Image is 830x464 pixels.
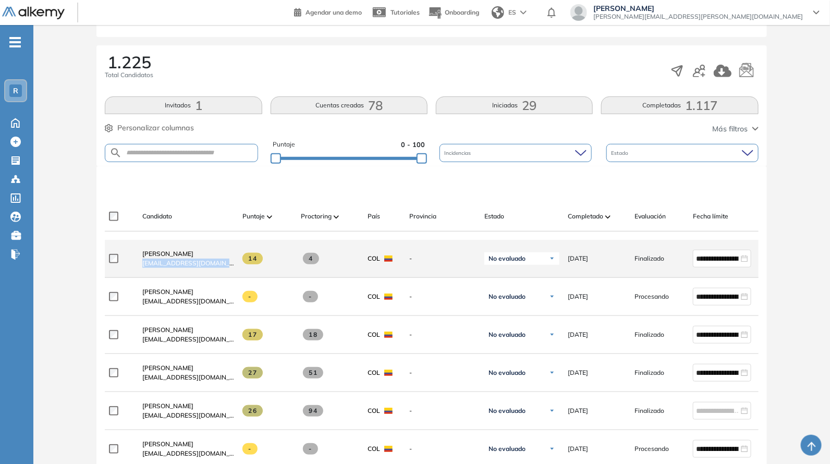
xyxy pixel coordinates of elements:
[142,439,234,449] a: [PERSON_NAME]
[568,292,588,301] span: [DATE]
[409,212,436,221] span: Provincia
[549,255,555,262] img: Ícono de flecha
[549,370,555,376] img: Ícono de flecha
[549,408,555,414] img: Ícono de flecha
[601,96,758,114] button: Completadas1.117
[109,146,122,160] img: SEARCH_ALT
[549,294,555,300] img: Ícono de flecha
[401,140,425,150] span: 0 - 100
[142,212,172,221] span: Candidato
[409,292,476,301] span: -
[436,96,593,114] button: Iniciadas29
[634,330,664,339] span: Finalizado
[409,406,476,416] span: -
[489,369,526,377] span: No evaluado
[303,405,323,417] span: 94
[142,335,234,344] span: [EMAIL_ADDRESS][DOMAIN_NAME]
[593,13,803,21] span: [PERSON_NAME][EMAIL_ADDRESS][PERSON_NAME][DOMAIN_NAME]
[384,332,393,338] img: COL
[242,405,263,417] span: 26
[303,443,318,455] span: -
[271,96,428,114] button: Cuentas creadas78
[409,254,476,263] span: -
[634,406,664,416] span: Finalizado
[142,325,234,335] a: [PERSON_NAME]
[568,330,588,339] span: [DATE]
[2,7,65,20] img: Logo
[634,292,669,301] span: Procesando
[142,250,193,258] span: [PERSON_NAME]
[9,41,21,43] i: -
[484,212,504,221] span: Estado
[242,367,263,378] span: 27
[368,254,380,263] span: COL
[440,144,592,162] div: Incidencias
[142,326,193,334] span: [PERSON_NAME]
[242,212,265,221] span: Puntaje
[634,444,669,454] span: Procesando
[409,330,476,339] span: -
[606,144,759,162] div: Estado
[634,254,664,263] span: Finalizado
[549,332,555,338] img: Ícono de flecha
[508,8,516,17] span: ES
[549,446,555,452] img: Ícono de flecha
[142,411,234,420] span: [EMAIL_ADDRESS][DOMAIN_NAME]
[445,8,479,16] span: Onboarding
[428,2,479,24] button: Onboarding
[301,212,332,221] span: Proctoring
[693,212,728,221] span: Fecha límite
[368,212,380,221] span: País
[142,402,193,410] span: [PERSON_NAME]
[294,5,362,18] a: Agendar una demo
[142,440,193,448] span: [PERSON_NAME]
[368,406,380,416] span: COL
[334,215,339,218] img: [missing "en.ARROW_ALT" translation]
[368,368,380,377] span: COL
[593,4,803,13] span: [PERSON_NAME]
[568,368,588,377] span: [DATE]
[273,140,295,150] span: Puntaje
[568,444,588,454] span: [DATE]
[384,408,393,414] img: COL
[384,255,393,262] img: COL
[107,54,151,70] span: 1.225
[105,123,194,133] button: Personalizar columnas
[142,449,234,458] span: [EMAIL_ADDRESS][DOMAIN_NAME]
[303,329,323,340] span: 18
[568,406,588,416] span: [DATE]
[492,6,504,19] img: world
[142,363,234,373] a: [PERSON_NAME]
[368,292,380,301] span: COL
[142,401,234,411] a: [PERSON_NAME]
[489,407,526,415] span: No evaluado
[384,370,393,376] img: COL
[568,254,588,263] span: [DATE]
[634,212,666,221] span: Evaluación
[303,367,323,378] span: 51
[368,444,380,454] span: COL
[242,329,263,340] span: 17
[242,443,258,455] span: -
[105,96,262,114] button: Invitados1
[384,294,393,300] img: COL
[489,292,526,301] span: No evaluado
[142,287,234,297] a: [PERSON_NAME]
[634,368,664,377] span: Finalizado
[303,253,319,264] span: 4
[489,445,526,453] span: No evaluado
[520,10,527,15] img: arrow
[142,249,234,259] a: [PERSON_NAME]
[105,70,153,80] span: Total Candidatos
[489,254,526,263] span: No evaluado
[142,288,193,296] span: [PERSON_NAME]
[303,291,318,302] span: -
[390,8,420,16] span: Tutoriales
[713,124,759,135] button: Más filtros
[13,87,18,95] span: R
[142,373,234,382] span: [EMAIL_ADDRESS][DOMAIN_NAME]
[267,215,272,218] img: [missing "en.ARROW_ALT" translation]
[306,8,362,16] span: Agendar una demo
[445,149,473,157] span: Incidencias
[612,149,631,157] span: Estado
